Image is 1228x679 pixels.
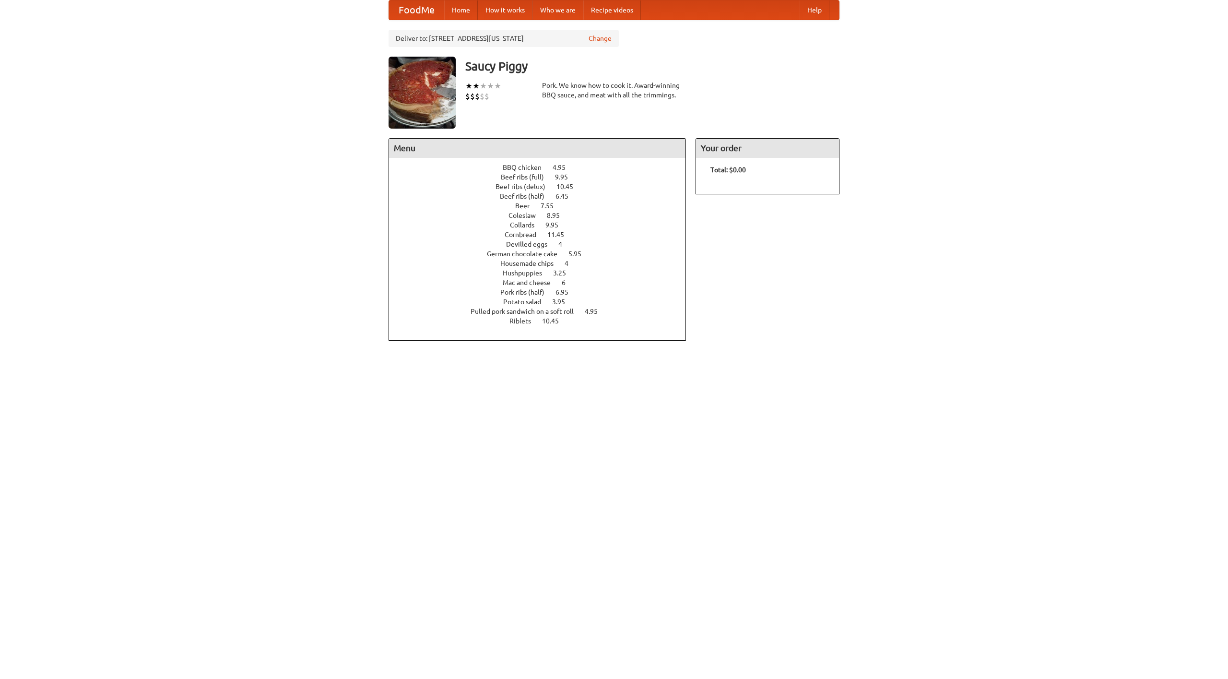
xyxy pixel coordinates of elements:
a: Change [589,34,612,43]
span: Beef ribs (delux) [496,183,555,191]
span: 6.45 [555,192,578,200]
a: Beer 7.55 [515,202,571,210]
li: $ [475,91,480,102]
a: Who we are [532,0,583,20]
span: 6.95 [555,288,578,296]
li: ★ [480,81,487,91]
span: Pulled pork sandwich on a soft roll [471,308,583,315]
span: Pork ribs (half) [500,288,554,296]
a: Beef ribs (half) 6.45 [500,192,586,200]
li: $ [484,91,489,102]
div: Deliver to: [STREET_ADDRESS][US_STATE] [389,30,619,47]
a: German chocolate cake 5.95 [487,250,599,258]
span: Devilled eggs [506,240,557,248]
span: BBQ chicken [503,164,551,171]
a: Beef ribs (delux) 10.45 [496,183,591,191]
span: 4.95 [553,164,575,171]
a: Potato salad 3.95 [503,298,583,306]
span: 10.45 [542,317,568,325]
h4: Menu [389,139,685,158]
span: Riblets [509,317,541,325]
a: BBQ chicken 4.95 [503,164,583,171]
li: ★ [494,81,501,91]
span: 3.95 [552,298,575,306]
span: 7.55 [541,202,563,210]
span: Potato salad [503,298,551,306]
a: Home [444,0,478,20]
span: 6 [562,279,575,286]
a: Pork ribs (half) 6.95 [500,288,586,296]
a: Pulled pork sandwich on a soft roll 4.95 [471,308,615,315]
a: Devilled eggs 4 [506,240,580,248]
span: 10.45 [556,183,583,191]
span: 4 [558,240,572,248]
span: 4.95 [585,308,607,315]
span: Beef ribs (full) [501,173,554,181]
span: Coleslaw [508,212,545,219]
span: German chocolate cake [487,250,567,258]
span: Beef ribs (half) [500,192,554,200]
a: Collards 9.95 [510,221,576,229]
span: 4 [565,260,578,267]
h4: Your order [696,139,839,158]
span: 3.25 [553,269,576,277]
a: Riblets 10.45 [509,317,577,325]
span: 8.95 [547,212,569,219]
h3: Saucy Piggy [465,57,839,76]
span: 5.95 [568,250,591,258]
li: ★ [465,81,472,91]
a: Cornbread 11.45 [505,231,582,238]
span: Hushpuppies [503,269,552,277]
div: Pork. We know how to cook it. Award-winning BBQ sauce, and meat with all the trimmings. [542,81,686,100]
li: ★ [472,81,480,91]
li: ★ [487,81,494,91]
span: Collards [510,221,544,229]
a: Coleslaw 8.95 [508,212,578,219]
a: Mac and cheese 6 [503,279,583,286]
a: Recipe videos [583,0,641,20]
a: Beef ribs (full) 9.95 [501,173,586,181]
li: $ [470,91,475,102]
a: Housemade chips 4 [500,260,586,267]
a: Hushpuppies 3.25 [503,269,584,277]
a: How it works [478,0,532,20]
span: Housemade chips [500,260,563,267]
span: 11.45 [547,231,574,238]
span: Mac and cheese [503,279,560,286]
li: $ [465,91,470,102]
span: Cornbread [505,231,546,238]
a: Help [800,0,829,20]
a: FoodMe [389,0,444,20]
span: 9.95 [545,221,568,229]
img: angular.jpg [389,57,456,129]
b: Total: $0.00 [710,166,746,174]
span: Beer [515,202,539,210]
span: 9.95 [555,173,578,181]
li: $ [480,91,484,102]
